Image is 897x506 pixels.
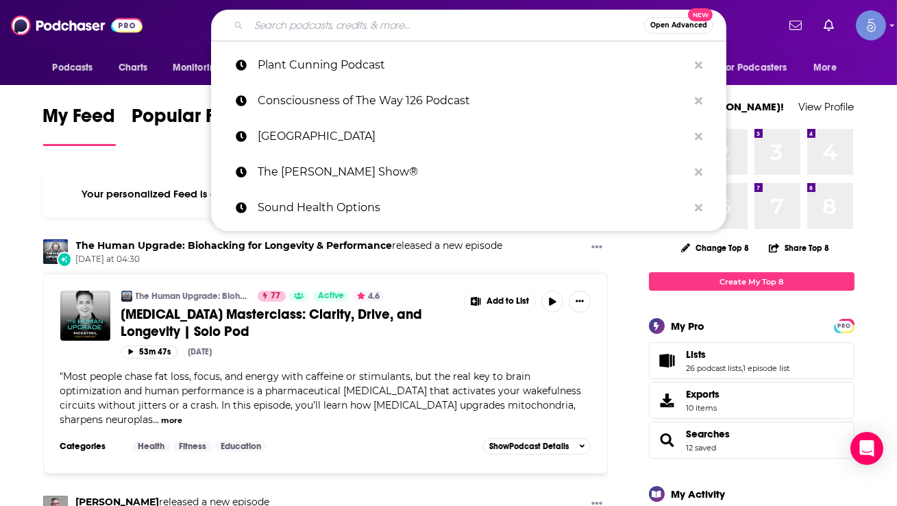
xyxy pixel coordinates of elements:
[742,363,744,373] span: ,
[271,289,280,303] span: 77
[836,321,852,331] span: PRO
[688,8,713,21] span: New
[211,119,726,154] a: [GEOGRAPHIC_DATA]
[133,441,171,452] a: Health
[856,10,886,40] img: User Profile
[60,441,122,452] h3: Categories
[465,291,536,313] button: Show More Button
[586,239,608,256] button: Show More Button
[650,22,707,29] span: Open Advanced
[163,55,239,81] button: open menu
[121,306,454,340] a: [MEDICAL_DATA] Masterclass: Clarity, Drive, and Longevity | Solo Pod
[60,370,582,426] span: Most people chase fat loss, focus, and energy with caffeine or stimulants, but the real key to br...
[487,296,529,306] span: Add to List
[312,291,349,302] a: Active
[258,83,688,119] p: Consciousness of The Way 126 Podcast
[188,347,212,357] div: [DATE]
[110,55,156,81] a: Charts
[687,363,742,373] a: 26 podcast lists
[673,239,758,256] button: Change Top 8
[654,431,681,450] a: Searches
[211,154,726,190] a: The [PERSON_NAME] Show®
[258,119,688,154] p: JBU Chapel
[60,291,110,341] img: Modafinil Masterclass: Clarity, Drive, and Longevity | Solo Pod
[211,190,726,226] a: Sound Health Options
[173,441,212,452] a: Fitness
[43,55,111,81] button: open menu
[136,291,249,302] a: The Human Upgrade: Biohacking for Longevity & Performance
[258,47,688,83] p: Plant Cunning Podcast
[687,348,790,361] a: Lists
[211,47,726,83] a: Plant Cunning Podcast
[672,320,705,333] div: My Pro
[744,363,790,373] a: 1 episode list
[649,382,855,419] a: Exports
[850,432,883,465] div: Open Intercom Messenger
[687,348,706,361] span: Lists
[353,291,384,302] button: 4.6
[43,239,68,264] img: The Human Upgrade: Biohacking for Longevity & Performance
[258,291,286,302] a: 77
[211,10,726,41] div: Search podcasts, credits, & more...
[43,171,609,217] div: Your personalized Feed is curated based on the Podcasts, Creators, Users, and Lists that you Follow.
[644,17,713,34] button: Open AdvancedNew
[687,428,730,440] a: Searches
[121,346,177,359] button: 53m 47s
[856,10,886,40] button: Show profile menu
[687,388,720,400] span: Exports
[687,443,717,453] a: 12 saved
[43,104,116,136] span: My Feed
[569,291,591,313] button: Show More Button
[60,370,582,426] span: "
[713,55,807,81] button: open menu
[132,104,249,146] a: Popular Feed
[76,239,503,252] h3: released a new episode
[121,306,423,340] span: [MEDICAL_DATA] Masterclass: Clarity, Drive, and Longevity | Solo Pod
[258,154,688,190] p: The Sheila Zilinsky Show®
[649,272,855,291] a: Create My Top 8
[121,291,132,302] img: The Human Upgrade: Biohacking for Longevity & Performance
[836,320,852,330] a: PRO
[654,351,681,370] a: Lists
[53,58,93,77] span: Podcasts
[768,234,830,261] button: Share Top 8
[258,190,688,226] p: Sound Health Options
[43,104,116,146] a: My Feed
[153,413,160,426] span: ...
[649,342,855,379] span: Lists
[804,55,854,81] button: open menu
[722,58,787,77] span: For Podcasters
[483,438,591,455] button: ShowPodcast Details
[132,104,249,136] span: Popular Feed
[215,441,267,452] a: Education
[818,14,839,37] a: Show notifications dropdown
[57,252,72,267] div: New Episode
[211,83,726,119] a: Consciousness of The Way 126 Podcast
[799,100,855,113] a: View Profile
[119,58,148,77] span: Charts
[813,58,837,77] span: More
[489,442,569,451] span: Show Podcast Details
[654,391,681,410] span: Exports
[649,422,855,459] span: Searches
[672,487,726,501] div: My Activity
[76,254,503,265] span: [DATE] at 04:30
[76,239,393,252] a: The Human Upgrade: Biohacking for Longevity & Performance
[249,14,644,36] input: Search podcasts, credits, & more...
[11,12,143,38] img: Podchaser - Follow, Share and Rate Podcasts
[161,415,182,426] button: more
[318,289,344,303] span: Active
[856,10,886,40] span: Logged in as Spiral5-G1
[784,14,807,37] a: Show notifications dropdown
[687,403,720,413] span: 10 items
[173,58,221,77] span: Monitoring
